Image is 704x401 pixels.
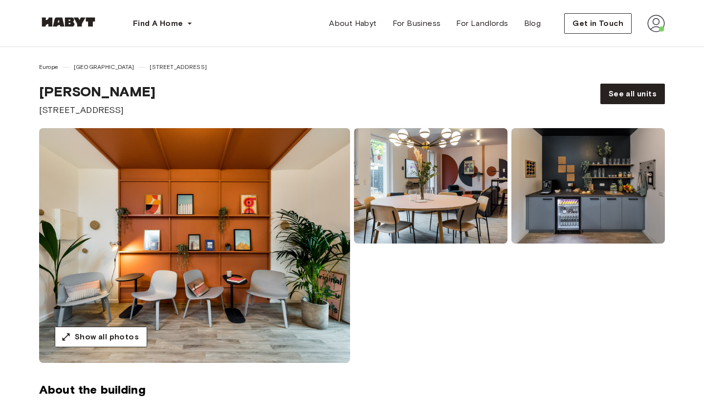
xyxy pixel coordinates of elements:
[511,247,665,363] img: room-image
[150,63,206,71] span: [STREET_ADDRESS]
[39,382,665,397] span: About the building
[516,14,549,33] a: Blog
[125,14,200,33] button: Find A Home
[524,18,541,29] span: Blog
[456,18,508,29] span: For Landlords
[39,17,98,27] img: Habyt
[39,104,155,116] span: [STREET_ADDRESS]
[354,128,507,244] img: room-image
[39,83,155,100] span: [PERSON_NAME]
[321,14,384,33] a: About Habyt
[74,63,134,71] span: [GEOGRAPHIC_DATA]
[39,63,58,71] span: Europe
[572,18,623,29] span: Get in Touch
[448,14,516,33] a: For Landlords
[600,84,665,104] a: See all units
[647,15,665,32] img: avatar
[55,327,147,347] button: Show all photos
[354,247,507,363] img: room-image
[393,18,441,29] span: For Business
[39,128,350,363] img: room-image
[75,331,139,343] span: Show all photos
[329,18,376,29] span: About Habyt
[385,14,449,33] a: For Business
[609,88,657,100] span: See all units
[511,128,665,244] img: room-image
[564,13,632,34] button: Get in Touch
[133,18,183,29] span: Find A Home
